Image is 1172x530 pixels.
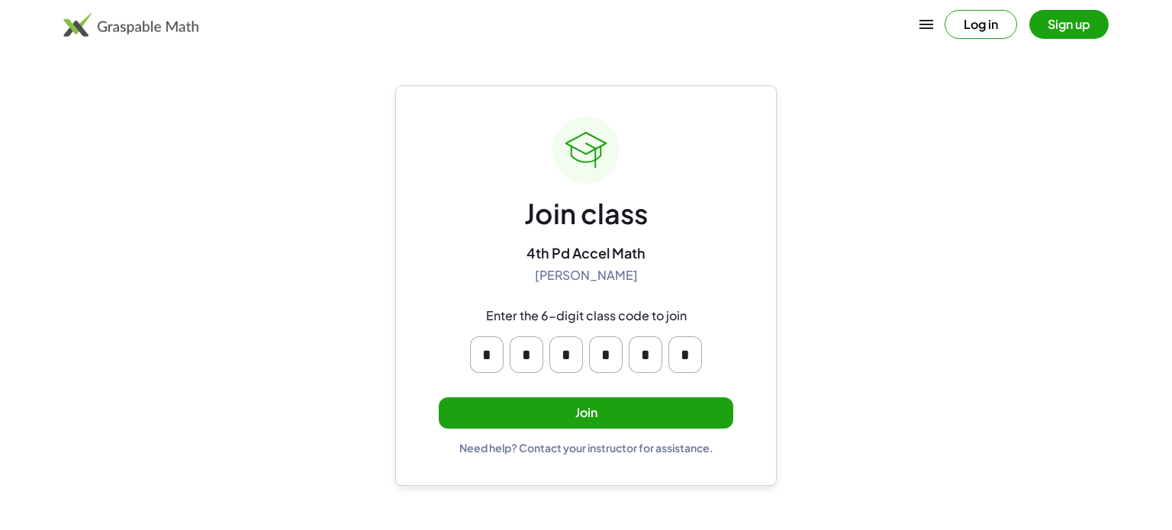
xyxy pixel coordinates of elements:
[459,441,713,455] div: Need help? Contact your instructor for assistance.
[524,196,648,232] div: Join class
[486,308,687,324] div: Enter the 6-digit class code to join
[526,244,646,262] div: 4th Pd Accel Math
[945,10,1017,39] button: Log in
[1029,10,1109,39] button: Sign up
[535,268,638,284] div: [PERSON_NAME]
[439,397,733,429] button: Join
